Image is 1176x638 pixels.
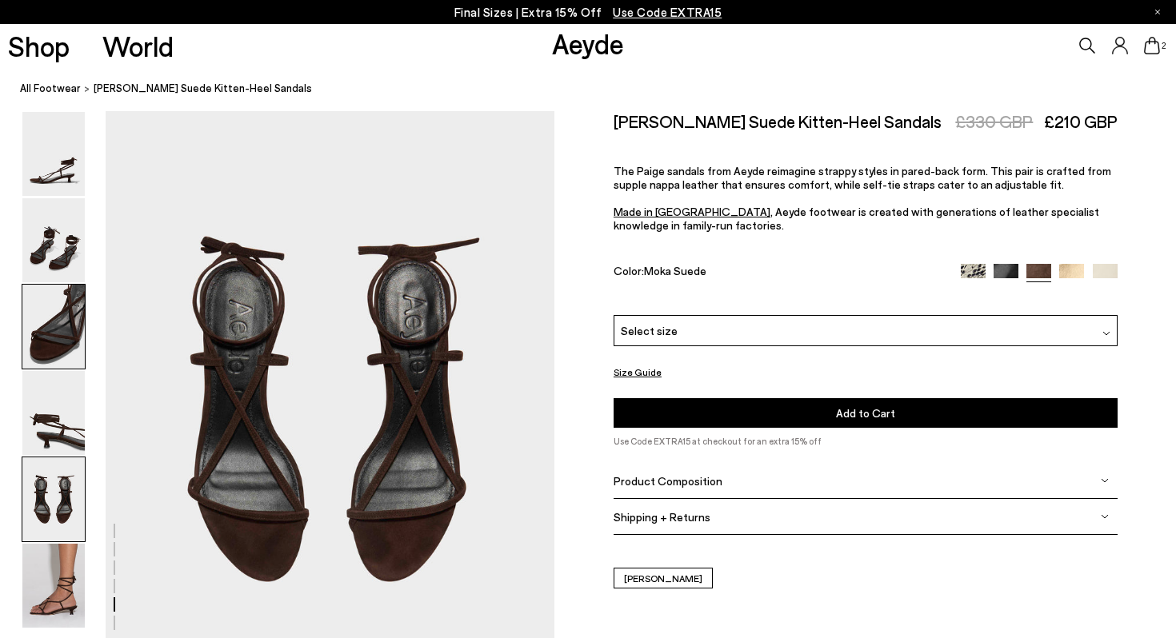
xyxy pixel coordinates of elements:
a: Shop [8,32,70,60]
span: Product Composition [614,473,722,487]
nav: breadcrumb [20,67,1176,111]
span: Add to Cart [836,406,895,420]
span: Navigate to /collections/ss25-final-sizes [613,5,722,19]
img: Paige Suede Kitten-Heel Sandals - Image 2 [22,198,85,282]
div: Color: [614,264,945,282]
a: All Footwear [20,80,81,97]
a: 2 [1144,37,1160,54]
img: Paige Suede Kitten-Heel Sandals - Image 6 [22,544,85,628]
a: World [102,32,174,60]
p: Use Code EXTRA15 at checkout for an extra 15% off [614,434,1118,449]
img: svg%3E [1102,329,1110,337]
span: Select size [621,322,678,339]
span: Moka Suede [644,264,706,277]
img: Paige Suede Kitten-Heel Sandals - Image 1 [22,112,85,196]
span: Shipping + Returns [614,509,710,523]
img: Paige Suede Kitten-Heel Sandals - Image 3 [22,285,85,369]
img: svg%3E [1101,477,1109,484]
img: Paige Suede Kitten-Heel Sandals - Image 5 [22,457,85,541]
a: Made in [GEOGRAPHIC_DATA] [614,205,770,218]
span: 2 [1160,42,1168,50]
a: [PERSON_NAME] [614,568,713,588]
span: The Paige sandals from Aeyde reimagine strappy styles in pared-back form. This pair is crafted fr... [614,164,1111,232]
button: Add to Cart [614,398,1118,428]
p: Final Sizes | Extra 15% Off [454,2,722,22]
button: Size Guide [614,362,662,382]
img: svg%3E [1101,512,1109,520]
img: Paige Suede Kitten-Heel Sandals - Image 4 [22,371,85,455]
span: £330 GBP [955,111,1033,131]
h2: [PERSON_NAME] Suede Kitten-Heel Sandals [614,111,942,131]
span: £210 GBP [1044,111,1118,131]
a: Aeyde [552,26,624,60]
span: [PERSON_NAME] Suede Kitten-Heel Sandals [94,80,312,97]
